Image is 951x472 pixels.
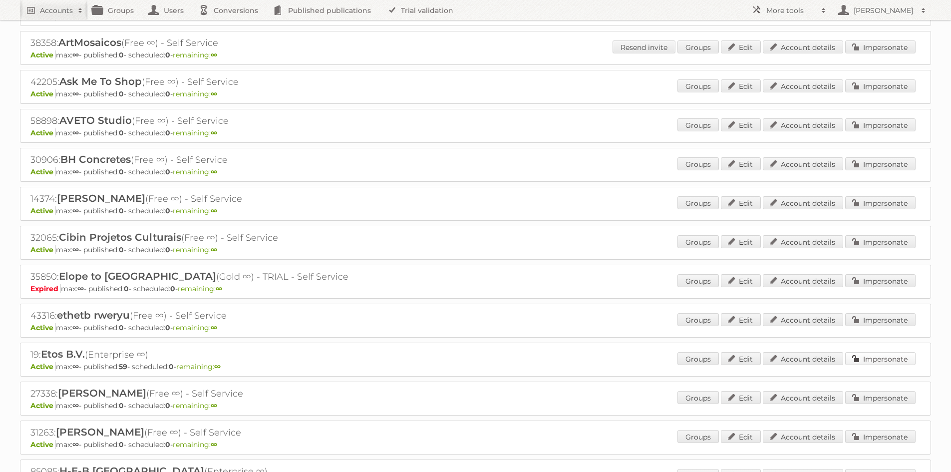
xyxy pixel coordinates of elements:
[30,206,921,215] p: max: - published: - scheduled: -
[72,323,79,332] strong: ∞
[119,245,124,254] strong: 0
[30,50,921,59] p: max: - published: - scheduled: -
[763,352,843,365] a: Account details
[763,430,843,443] a: Account details
[677,40,719,53] a: Groups
[677,352,719,365] a: Groups
[845,196,916,209] a: Impersonate
[30,114,380,127] h2: 58898: (Free ∞) - Self Service
[30,245,921,254] p: max: - published: - scheduled: -
[59,75,142,87] span: Ask Me To Shop
[165,440,170,449] strong: 0
[59,231,181,243] span: Cibin Projetos Culturais
[845,430,916,443] a: Impersonate
[170,284,175,293] strong: 0
[72,440,79,449] strong: ∞
[613,40,675,53] a: Resend invite
[30,401,921,410] p: max: - published: - scheduled: -
[60,153,131,165] span: BH Concretes
[41,348,85,360] span: Etos B.V.
[30,75,380,88] h2: 42205: (Free ∞) - Self Service
[30,245,56,254] span: Active
[30,231,380,244] h2: 32065: (Free ∞) - Self Service
[77,284,84,293] strong: ∞
[677,79,719,92] a: Groups
[30,401,56,410] span: Active
[30,36,380,49] h2: 38358: (Free ∞) - Self Service
[211,167,217,176] strong: ∞
[119,50,124,59] strong: 0
[763,118,843,131] a: Account details
[165,323,170,332] strong: 0
[30,50,56,59] span: Active
[119,89,124,98] strong: 0
[124,284,129,293] strong: 0
[30,309,380,322] h2: 43316: (Free ∞) - Self Service
[173,323,217,332] span: remaining:
[214,362,221,371] strong: ∞
[845,313,916,326] a: Impersonate
[30,206,56,215] span: Active
[721,430,761,443] a: Edit
[58,36,121,48] span: ArtMosaicos
[30,323,921,332] p: max: - published: - scheduled: -
[165,401,170,410] strong: 0
[721,40,761,53] a: Edit
[763,313,843,326] a: Account details
[165,128,170,137] strong: 0
[30,128,921,137] p: max: - published: - scheduled: -
[721,391,761,404] a: Edit
[173,89,217,98] span: remaining:
[677,274,719,287] a: Groups
[165,50,170,59] strong: 0
[211,128,217,137] strong: ∞
[30,153,380,166] h2: 30906: (Free ∞) - Self Service
[30,362,56,371] span: Active
[677,430,719,443] a: Groups
[178,284,222,293] span: remaining:
[30,89,56,98] span: Active
[763,274,843,287] a: Account details
[57,309,130,321] span: ethetb rweryu
[30,284,921,293] p: max: - published: - scheduled: -
[173,206,217,215] span: remaining:
[30,426,380,439] h2: 31263: (Free ∞) - Self Service
[30,270,380,283] h2: 35850: (Gold ∞) - TRIAL - Self Service
[173,167,217,176] span: remaining:
[211,440,217,449] strong: ∞
[119,401,124,410] strong: 0
[72,128,79,137] strong: ∞
[211,245,217,254] strong: ∞
[677,313,719,326] a: Groups
[677,118,719,131] a: Groups
[30,89,921,98] p: max: - published: - scheduled: -
[766,5,816,15] h2: More tools
[72,401,79,410] strong: ∞
[30,348,380,361] h2: 19: (Enterprise ∞)
[677,391,719,404] a: Groups
[763,391,843,404] a: Account details
[677,235,719,248] a: Groups
[721,235,761,248] a: Edit
[165,89,170,98] strong: 0
[677,196,719,209] a: Groups
[721,118,761,131] a: Edit
[72,362,79,371] strong: ∞
[211,401,217,410] strong: ∞
[763,157,843,170] a: Account details
[30,284,61,293] span: Expired
[40,5,73,15] h2: Accounts
[763,196,843,209] a: Account details
[845,40,916,53] a: Impersonate
[165,245,170,254] strong: 0
[30,128,56,137] span: Active
[165,167,170,176] strong: 0
[57,192,145,204] span: [PERSON_NAME]
[30,192,380,205] h2: 14374: (Free ∞) - Self Service
[119,440,124,449] strong: 0
[721,313,761,326] a: Edit
[176,362,221,371] span: remaining:
[169,362,174,371] strong: 0
[72,89,79,98] strong: ∞
[72,245,79,254] strong: ∞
